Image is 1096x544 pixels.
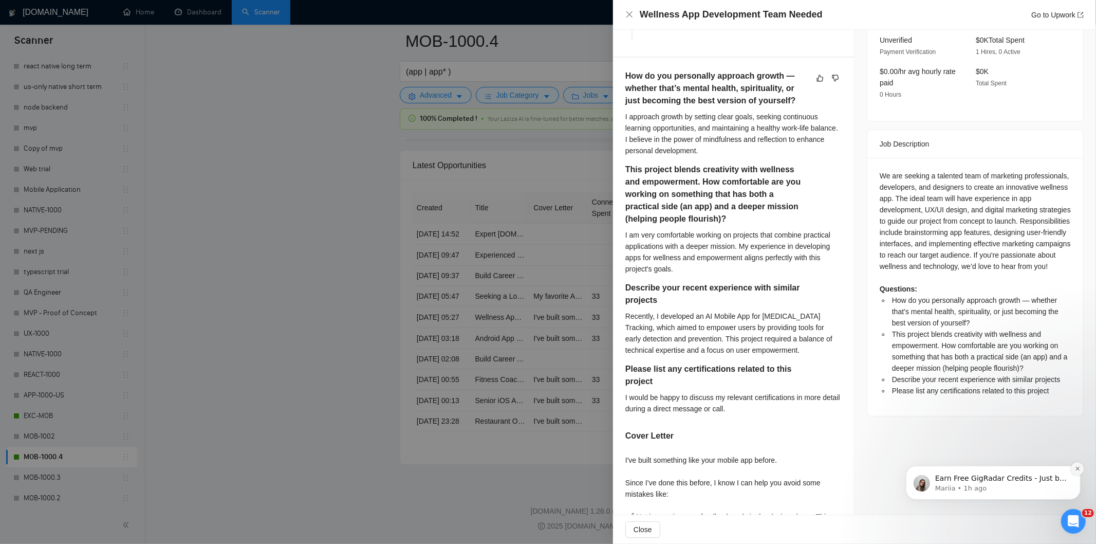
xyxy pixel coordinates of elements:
[180,61,194,75] button: Dismiss notification
[625,521,660,538] button: Close
[625,164,809,225] h5: This project blends creativity with wellness and empowerment. How comfortable are you working on ...
[15,65,190,99] div: message notification from Mariia, 1h ago. Earn Free GigRadar Credits - Just by Sharing Your Story...
[892,375,1061,384] span: Describe your recent experience with similar projects
[880,170,1071,396] div: We are seeking a talented team of marketing professionals, developers, and designers to create an...
[45,83,177,92] p: Message from Mariia, sent 1h ago
[816,74,824,82] span: like
[625,363,809,388] h5: Please list any certifications related to this project
[976,48,1020,56] span: 1 Hires, 0 Active
[880,130,1071,158] div: Job Description
[45,72,177,83] p: Earn Free GigRadar Credits - Just by Sharing Your Story! 💬 Want more credits for sending proposal...
[892,387,1049,395] span: Please list any certifications related to this project
[625,282,809,306] h5: Describe your recent experience with similar projects
[625,311,842,356] div: Recently, I developed an AI Mobile App for [MEDICAL_DATA] Tracking, which aimed to empower users ...
[814,72,826,84] button: like
[625,10,634,19] span: close
[892,296,1058,327] span: How do you personally approach growth — whether that’s mental health, spirituality, or just becom...
[625,430,674,442] h5: Cover Letter
[829,72,842,84] button: dislike
[1082,509,1094,517] span: 12
[625,10,634,19] button: Close
[976,67,989,76] span: $0K
[1078,12,1084,18] span: export
[890,401,1096,516] iframe: Intercom notifications message
[880,36,912,44] span: Unverified
[880,91,901,98] span: 0 Hours
[23,74,40,90] img: Profile image for Mariia
[1061,509,1086,534] iframe: Intercom live chat
[880,67,956,87] span: $0.00/hr avg hourly rate paid
[625,111,842,156] div: I approach growth by setting clear goals, seeking continuous learning opportunities, and maintain...
[892,330,1068,372] span: This project blends creativity with wellness and empowerment. How comfortable are you working on ...
[640,8,823,21] h4: Wellness App Development Team Needed
[832,74,839,82] span: dislike
[976,36,1025,44] span: $0K Total Spent
[976,80,1007,87] span: Total Spent
[1031,11,1084,19] a: Go to Upworkexport
[880,285,917,293] strong: Questions:
[625,70,809,107] h5: How do you personally approach growth — whether that’s mental health, spirituality, or just becom...
[634,524,652,535] span: Close
[880,48,936,56] span: Payment Verification
[625,392,842,414] div: I would be happy to discuss my relevant certifications in more detail during a direct message or ...
[625,229,842,275] div: I am very comfortable working on projects that combine practical applications with a deeper missi...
